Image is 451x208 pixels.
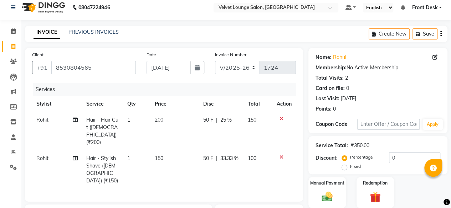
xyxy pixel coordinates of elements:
div: Name: [316,54,332,61]
label: Manual Payment [310,180,344,186]
span: 150 [248,117,256,123]
div: Services [33,83,301,96]
th: Service [82,96,123,112]
span: 200 [155,117,163,123]
a: Rahul [333,54,346,61]
span: Rohit [36,155,48,161]
span: | [216,116,217,124]
span: 50 F [203,155,213,162]
div: 0 [346,85,349,92]
span: 100 [248,155,256,161]
div: ₹350.00 [351,142,369,149]
label: Invoice Number [215,52,246,58]
label: Fixed [350,163,361,170]
label: Date [147,52,156,58]
th: Price [150,96,199,112]
span: 33.33 % [220,155,239,162]
input: Search by Name/Mobile/Email/Code [51,61,136,74]
span: Rohit [36,117,48,123]
button: +91 [32,61,52,74]
div: Points: [316,105,332,113]
span: Front Desk [412,4,437,11]
div: Coupon Code [316,121,357,128]
a: INVOICE [34,26,60,39]
img: _gift.svg [367,191,384,204]
div: No Active Membership [316,64,440,71]
div: Total Visits: [316,74,344,82]
th: Action [272,96,296,112]
button: Apply [422,119,443,130]
span: 1 [127,155,130,161]
span: Hair - Hair Cut ([DEMOGRAPHIC_DATA]) (₹200) [86,117,118,145]
div: Card on file: [316,85,345,92]
img: _cash.svg [318,191,336,203]
a: PREVIOUS INVOICES [68,29,119,35]
label: Client [32,52,43,58]
button: Create New [369,28,410,39]
span: 50 F [203,116,213,124]
th: Disc [199,96,244,112]
button: Save [412,28,437,39]
label: Redemption [363,180,388,186]
span: 150 [155,155,163,161]
span: | [216,155,217,162]
th: Total [244,96,272,112]
div: Membership: [316,64,347,71]
span: Hair - Stylish Shave ([DEMOGRAPHIC_DATA]) (₹150) [86,155,118,184]
span: 1 [127,117,130,123]
label: Percentage [350,154,373,160]
div: 0 [333,105,336,113]
input: Enter Offer / Coupon Code [357,119,420,130]
div: Discount: [316,154,338,162]
div: 2 [345,74,348,82]
div: Last Visit: [316,95,339,102]
div: Service Total: [316,142,348,149]
th: Stylist [32,96,82,112]
th: Qty [123,96,150,112]
span: 25 % [220,116,232,124]
div: [DATE] [341,95,356,102]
